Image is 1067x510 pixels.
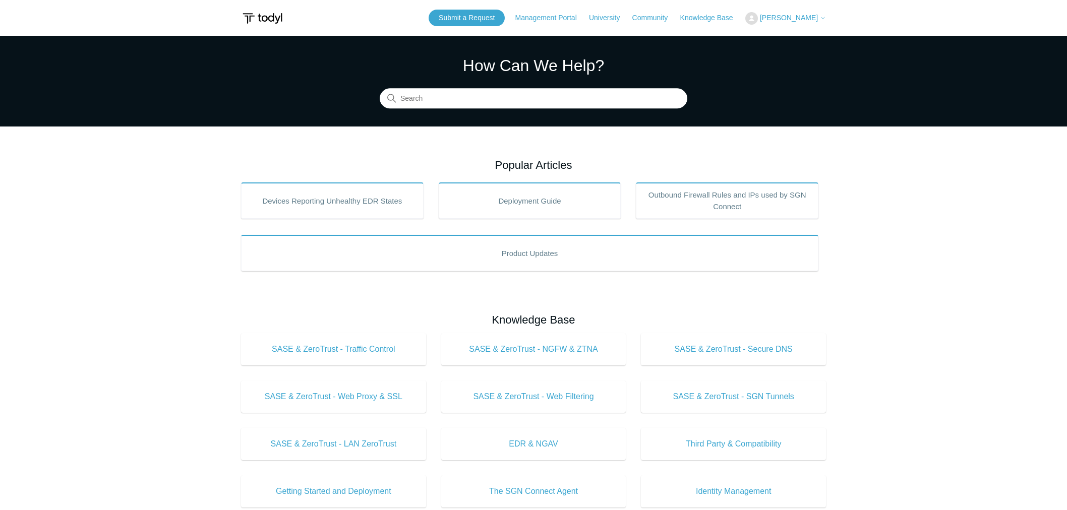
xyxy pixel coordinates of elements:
span: SASE & ZeroTrust - NGFW & ZTNA [456,343,611,355]
span: SASE & ZeroTrust - SGN Tunnels [656,391,811,403]
span: The SGN Connect Agent [456,485,611,497]
a: Identity Management [641,475,826,507]
span: SASE & ZeroTrust - Web Proxy & SSL [256,391,411,403]
a: Devices Reporting Unhealthy EDR States [241,182,424,219]
a: SASE & ZeroTrust - NGFW & ZTNA [441,333,626,365]
a: Product Updates [241,235,818,271]
h1: How Can We Help? [380,53,687,78]
a: Submit a Request [429,10,505,26]
span: Getting Started and Deployment [256,485,411,497]
input: Search [380,89,687,109]
a: University [589,13,630,23]
a: Third Party & Compatibility [641,428,826,460]
h2: Knowledge Base [241,311,826,328]
a: Management Portal [515,13,587,23]
h2: Popular Articles [241,157,826,173]
a: Outbound Firewall Rules and IPs used by SGN Connect [636,182,818,219]
button: [PERSON_NAME] [745,12,826,25]
span: Third Party & Compatibility [656,438,811,450]
span: SASE & ZeroTrust - Secure DNS [656,343,811,355]
a: SASE & ZeroTrust - Traffic Control [241,333,426,365]
a: Deployment Guide [439,182,621,219]
a: SASE & ZeroTrust - Web Proxy & SSL [241,380,426,413]
span: SASE & ZeroTrust - Web Filtering [456,391,611,403]
a: SASE & ZeroTrust - Web Filtering [441,380,626,413]
span: SASE & ZeroTrust - Traffic Control [256,343,411,355]
a: SASE & ZeroTrust - LAN ZeroTrust [241,428,426,460]
a: Getting Started and Deployment [241,475,426,507]
span: [PERSON_NAME] [760,14,818,22]
a: SASE & ZeroTrust - Secure DNS [641,333,826,365]
a: EDR & NGAV [441,428,626,460]
img: Todyl Support Center Help Center home page [241,9,284,28]
a: Community [632,13,678,23]
a: SASE & ZeroTrust - SGN Tunnels [641,380,826,413]
span: EDR & NGAV [456,438,611,450]
span: SASE & ZeroTrust - LAN ZeroTrust [256,438,411,450]
span: Identity Management [656,485,811,497]
a: Knowledge Base [680,13,743,23]
a: The SGN Connect Agent [441,475,626,507]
